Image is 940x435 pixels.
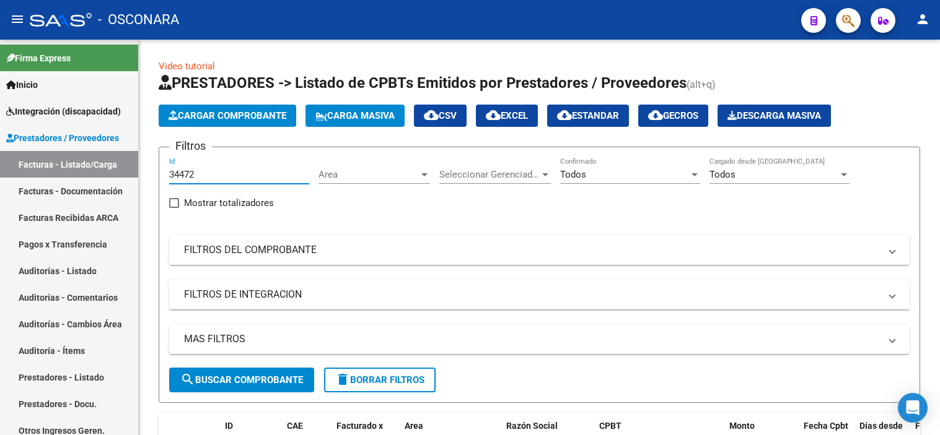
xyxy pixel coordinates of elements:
[638,105,708,127] button: Gecros
[180,374,303,385] span: Buscar Comprobante
[476,105,538,127] button: EXCEL
[718,105,831,127] app-download-masive: Descarga masiva de comprobantes (adjuntos)
[159,74,687,92] span: PRESTADORES -> Listado de CPBTs Emitidos por Prestadores / Proveedores
[184,332,880,346] mat-panel-title: MAS FILTROS
[318,169,419,180] span: Area
[424,108,439,123] mat-icon: cloud_download
[6,105,121,118] span: Integración (discapacidad)
[729,421,755,431] span: Monto
[560,169,586,180] span: Todos
[169,324,910,354] mat-expansion-panel-header: MAS FILTROS
[159,105,296,127] button: Cargar Comprobante
[335,372,350,387] mat-icon: delete
[287,421,303,431] span: CAE
[169,137,212,155] h3: Filtros
[6,51,71,65] span: Firma Express
[557,108,572,123] mat-icon: cloud_download
[804,421,848,431] span: Fecha Cpbt
[547,105,629,127] button: Estandar
[184,243,880,257] mat-panel-title: FILTROS DEL COMPROBANTE
[557,110,619,121] span: Estandar
[10,12,25,27] mat-icon: menu
[915,12,930,27] mat-icon: person
[648,108,663,123] mat-icon: cloud_download
[305,105,405,127] button: Carga Masiva
[169,235,910,265] mat-expansion-panel-header: FILTROS DEL COMPROBANTE
[225,421,233,431] span: ID
[709,169,736,180] span: Todos
[159,61,215,72] a: Video tutorial
[335,374,424,385] span: Borrar Filtros
[6,131,119,145] span: Prestadores / Proveedores
[486,108,501,123] mat-icon: cloud_download
[506,421,558,431] span: Razón Social
[687,79,716,90] span: (alt+q)
[184,288,880,301] mat-panel-title: FILTROS DE INTEGRACION
[6,78,38,92] span: Inicio
[414,105,467,127] button: CSV
[169,280,910,309] mat-expansion-panel-header: FILTROS DE INTEGRACION
[184,196,274,210] span: Mostrar totalizadores
[648,110,698,121] span: Gecros
[180,372,195,387] mat-icon: search
[599,421,622,431] span: CPBT
[486,110,528,121] span: EXCEL
[169,368,314,392] button: Buscar Comprobante
[405,421,423,431] span: Area
[439,169,540,180] span: Seleccionar Gerenciador
[898,393,928,423] div: Open Intercom Messenger
[169,110,286,121] span: Cargar Comprobante
[98,6,179,33] span: - OSCONARA
[727,110,821,121] span: Descarga Masiva
[424,110,457,121] span: CSV
[324,368,436,392] button: Borrar Filtros
[315,110,395,121] span: Carga Masiva
[718,105,831,127] button: Descarga Masiva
